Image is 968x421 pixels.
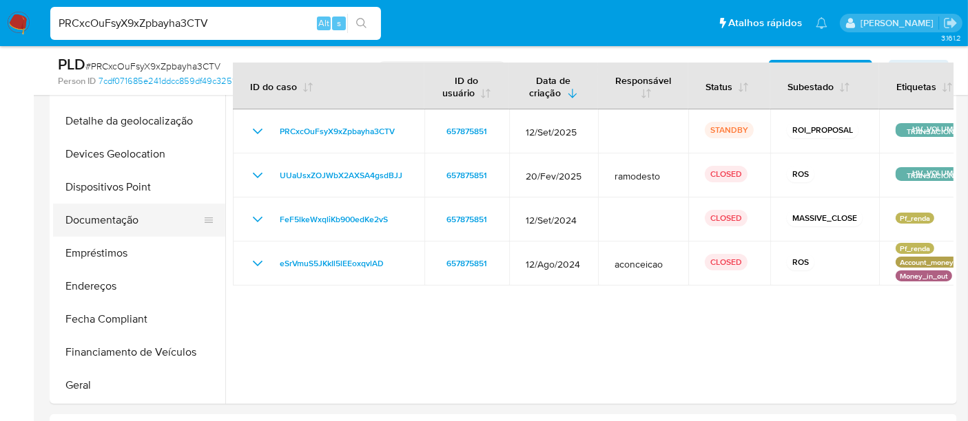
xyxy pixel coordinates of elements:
[53,270,225,303] button: Endereços
[53,138,225,171] button: Devices Geolocation
[347,14,375,33] button: search-icon
[53,336,225,369] button: Financiamento de Veículos
[53,171,225,204] button: Dispositivos Point
[861,17,938,30] p: renato.lopes@mercadopago.com.br
[53,204,214,237] button: Documentação
[99,75,254,87] a: 7cdf071685e241ddcc859df49c32516c
[58,75,96,87] b: Person ID
[50,14,381,32] input: Pesquise usuários ou casos...
[53,303,225,336] button: Fecha Compliant
[85,59,220,73] span: # PRCxcOuFsyX9xZpbayha3CTV
[941,32,961,43] span: 3.161.2
[728,16,802,30] span: Atalhos rápidos
[53,369,225,402] button: Geral
[898,60,925,82] span: Ações
[318,17,329,30] span: Alt
[816,17,827,29] a: Notificações
[53,237,225,270] button: Empréstimos
[53,105,225,138] button: Detalhe da geolocalização
[943,16,958,30] a: Sair
[58,53,85,75] b: PLD
[779,60,863,82] b: AML Data Collector
[337,17,341,30] span: s
[769,60,872,82] button: AML Data Collector
[889,60,949,82] button: Ações
[376,61,508,80] p: STANDBY - ROI PROPOSAL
